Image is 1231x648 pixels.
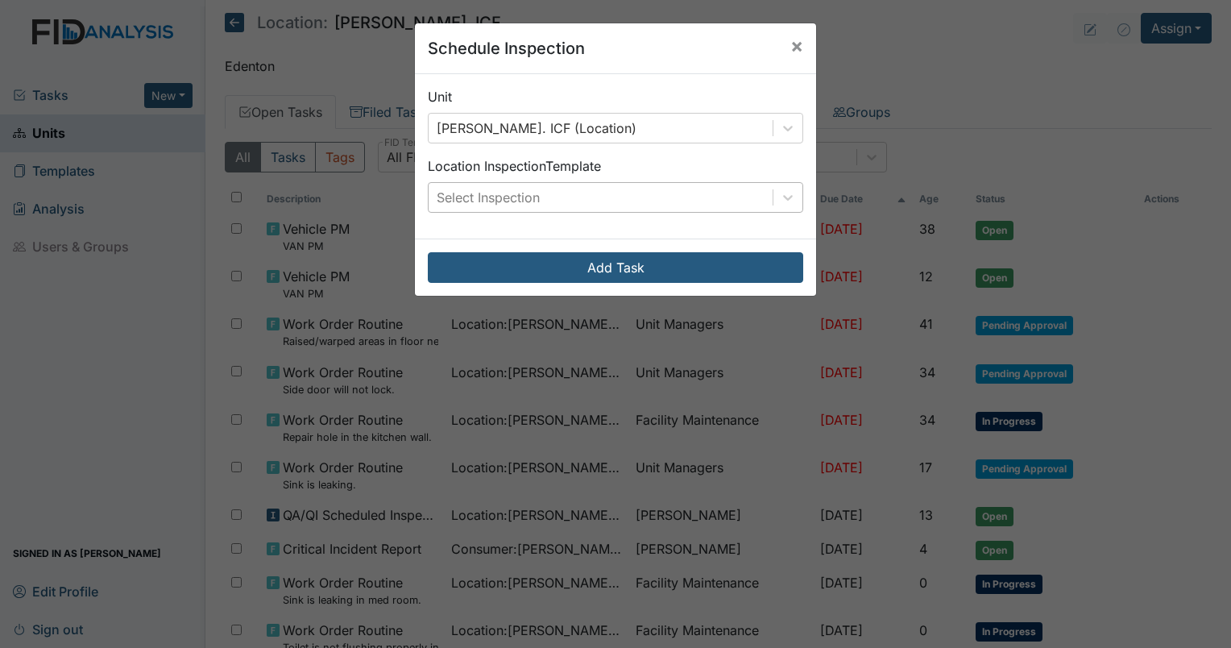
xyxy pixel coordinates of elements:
[777,23,816,69] button: Close
[428,156,601,176] label: Location Inspection Template
[437,188,540,207] div: Select Inspection
[790,34,803,57] span: ×
[428,36,585,60] h5: Schedule Inspection
[428,87,452,106] label: Unit
[428,252,803,283] button: Add Task
[437,118,636,138] div: [PERSON_NAME]. ICF (Location)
